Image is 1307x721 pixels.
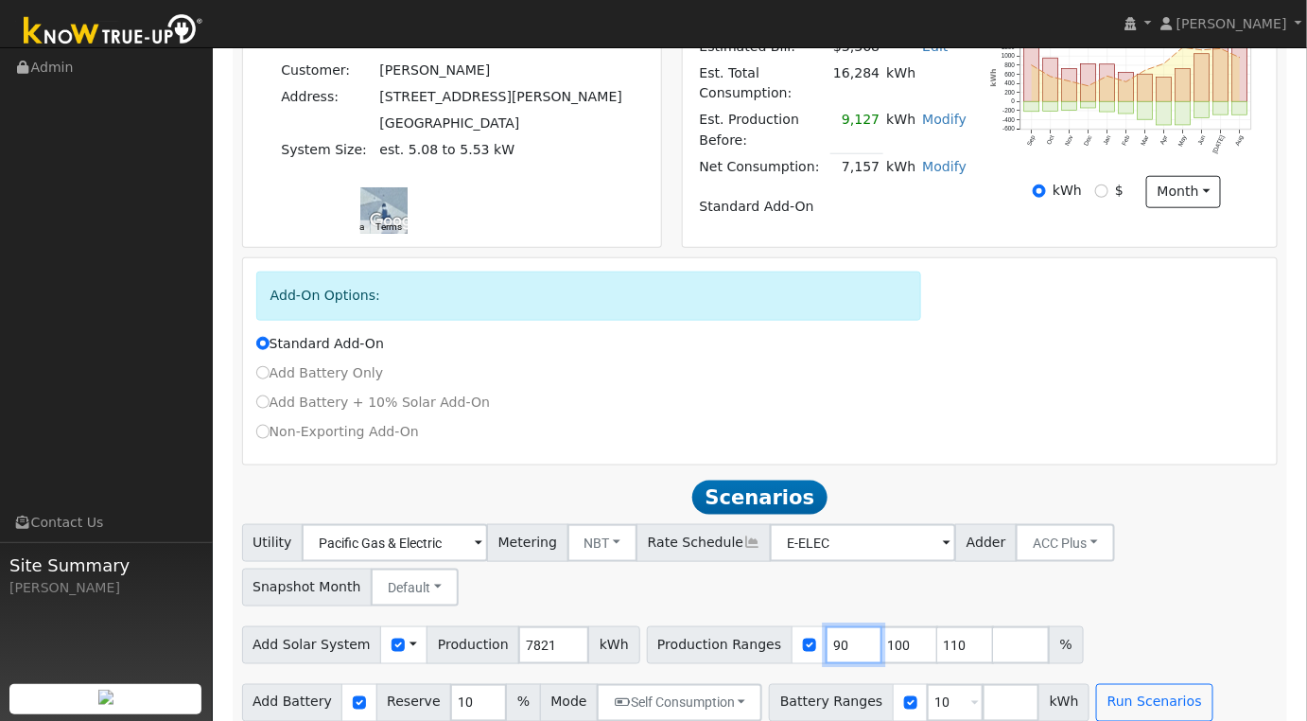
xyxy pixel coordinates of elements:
[636,524,771,562] span: Rate Schedule
[1095,185,1108,198] input: $
[1002,53,1016,60] text: 1000
[1026,134,1037,148] text: Sep
[365,209,427,234] img: Google
[1194,102,1210,118] rect: onclick=""
[588,626,639,664] span: kWh
[376,83,626,110] td: [STREET_ADDRESS][PERSON_NAME]
[1213,46,1229,102] rect: onclick=""
[1002,116,1015,123] text: -400
[1125,81,1128,84] circle: onclick=""
[1004,62,1015,69] text: 800
[770,524,956,562] input: Select a Rate Schedule
[696,61,830,107] td: Est. Total Consumption:
[1043,102,1058,112] rect: onclick=""
[1069,80,1072,83] circle: onclick=""
[256,396,270,409] input: Add Battery + 10% Solar Add-On
[14,10,213,53] img: Know True-Up
[1201,49,1204,52] circle: onclick=""
[1232,102,1247,115] rect: onclick=""
[1234,134,1246,148] text: Aug
[1088,85,1090,88] circle: onclick=""
[1024,48,1039,102] rect: onclick=""
[1176,69,1191,102] rect: onclick=""
[371,569,459,607] button: Default
[883,107,919,153] td: kWh
[256,422,419,442] label: Non-Exporting Add-On
[1211,134,1227,155] text: [DATE]
[427,626,519,664] span: Production
[1163,63,1166,66] circle: onclick=""
[1119,102,1134,114] rect: onclick=""
[256,334,384,354] label: Standard Add-On
[9,578,202,598] div: [PERSON_NAME]
[1081,64,1096,102] rect: onclick=""
[1024,102,1039,113] rect: onclick=""
[1043,59,1058,102] rect: onclick=""
[830,61,883,107] td: 16,284
[1100,64,1115,102] rect: onclick=""
[1157,78,1172,102] rect: onclick=""
[1140,134,1150,148] text: Mar
[256,425,270,438] input: Non-Exporting Add-On
[1121,134,1131,147] text: Feb
[1115,181,1124,201] label: $
[1220,48,1223,51] circle: onclick=""
[1062,69,1077,102] rect: onclick=""
[692,481,828,515] span: Scenarios
[567,524,638,562] button: NBT
[1002,126,1015,132] text: -600
[696,107,830,153] td: Est. Production Before:
[256,393,491,413] label: Add Battery + 10% Solar Add-On
[1053,181,1082,201] label: kWh
[242,626,382,664] span: Add Solar System
[1004,71,1015,78] text: 600
[1100,102,1115,113] rect: onclick=""
[1194,54,1210,102] rect: onclick=""
[1062,102,1077,111] rect: onclick=""
[1081,102,1096,109] rect: onclick=""
[1213,102,1229,115] rect: onclick=""
[1064,134,1075,148] text: Nov
[922,112,967,127] a: Modify
[1239,57,1242,60] circle: onclick=""
[302,524,488,562] input: Select a Utility
[1016,524,1115,562] button: ACC Plus
[278,83,376,110] td: Address:
[1004,90,1015,97] text: 200
[1012,98,1016,105] text: 0
[278,137,376,164] td: System Size:
[1182,46,1185,49] circle: onclick=""
[98,690,113,705] img: retrieve
[1031,64,1034,67] circle: onclick=""
[1033,185,1046,198] input: kWh
[1107,76,1109,79] circle: onclick=""
[376,57,626,83] td: [PERSON_NAME]
[1232,36,1247,102] rect: onclick=""
[1177,134,1190,149] text: May
[1002,44,1016,50] text: 1200
[1004,80,1015,87] text: 400
[376,137,626,164] td: System Size
[696,194,970,220] td: Standard Add-On
[1083,134,1094,148] text: Dec
[242,524,304,562] span: Utility
[1144,70,1147,73] circle: onclick=""
[1146,176,1221,208] button: month
[256,337,270,350] input: Standard Add-On
[883,153,919,181] td: kWh
[955,524,1017,562] span: Adder
[1138,102,1153,120] rect: onclick=""
[365,209,427,234] a: Open this area in Google Maps (opens a new window)
[278,57,376,83] td: Customer:
[1002,108,1015,114] text: -200
[1138,75,1153,102] rect: onclick=""
[1197,134,1208,147] text: Jun
[1176,102,1191,126] rect: onclick=""
[830,107,883,153] td: 9,127
[989,69,998,87] text: kWh
[1045,134,1055,146] text: Oct
[380,142,515,157] span: est. 5.08 to 5.53 kW
[647,626,793,664] span: Production Ranges
[9,553,202,578] span: Site Summary
[256,363,384,383] label: Add Battery Only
